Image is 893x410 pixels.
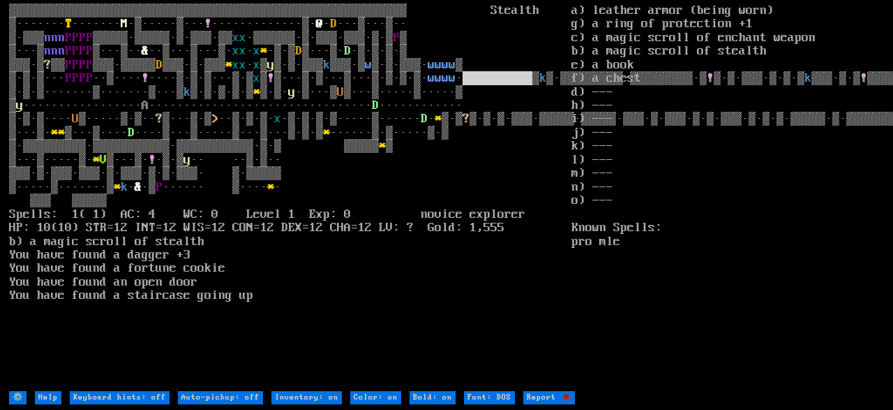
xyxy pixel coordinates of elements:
[271,391,342,404] input: Inventory: on
[156,180,163,194] font: P
[86,44,93,58] font: P
[79,71,86,85] font: P
[463,112,470,126] font: ?
[135,180,142,194] font: &
[539,71,546,85] font: k
[51,31,58,45] font: n
[149,153,156,167] font: !
[449,58,456,72] font: w
[323,58,330,72] font: k
[183,85,190,99] font: k
[100,153,107,167] font: V
[571,4,884,390] stats: a) leather armor (being worn) g) a ring of protection +1 c) a magic scroll of enchant weapon b) a...
[288,85,295,99] font: y
[523,391,575,404] input: Report 🐞
[232,58,239,72] font: x
[86,31,93,45] font: P
[464,391,515,404] input: Font: DOS
[428,58,435,72] font: w
[156,112,163,126] font: ?
[442,58,449,72] font: w
[178,391,263,404] input: Auto-pickup: off
[142,98,149,112] font: A
[253,44,260,58] font: x
[44,44,51,58] font: n
[393,31,400,45] font: P
[128,126,135,140] font: D
[44,31,51,45] font: n
[253,58,260,72] font: x
[337,85,344,99] font: U
[121,17,128,31] font: M
[79,44,86,58] font: P
[142,71,149,85] font: !
[350,391,401,404] input: Color: on
[239,31,246,45] font: x
[70,391,170,404] input: Keyboard hints: off
[344,44,351,58] font: D
[428,71,435,85] font: w
[51,44,58,58] font: n
[232,44,239,58] font: x
[72,31,79,45] font: P
[267,58,274,72] font: y
[156,58,163,72] font: D
[65,58,72,72] font: P
[72,44,79,58] font: P
[72,71,79,85] font: P
[365,58,372,72] font: w
[86,71,93,85] font: P
[274,112,281,126] font: x
[267,71,274,85] font: !
[9,4,571,390] larn: ▒▒▒▒▒▒▒▒▒▒▒▒▒▒▒▒▒▒▒▒▒▒▒▒▒▒▒▒▒▒▒▒▒▒▒▒▒▒▒▒▒▒▒▒▒▒▒▒▒▒▒▒▒▒▒▒▒ Stealth ▒······· ······· ·▒·····▒··· ··...
[211,112,218,126] font: >
[65,71,72,85] font: P
[435,71,442,85] font: w
[58,44,65,58] font: n
[72,112,79,126] font: U
[435,58,442,72] font: w
[142,44,149,58] font: &
[239,44,246,58] font: x
[330,17,337,31] font: D
[35,391,61,404] input: Help
[442,71,449,85] font: w
[239,58,246,72] font: x
[86,58,93,72] font: P
[253,71,260,85] font: x
[72,58,79,72] font: P
[295,44,302,58] font: D
[65,31,72,45] font: P
[183,153,190,167] font: y
[232,31,239,45] font: x
[9,391,27,404] input: ⚙️
[44,58,51,72] font: ?
[410,391,456,404] input: Bold: on
[58,31,65,45] font: n
[449,71,456,85] font: w
[65,44,72,58] font: P
[16,98,23,112] font: y
[79,58,86,72] font: P
[421,112,428,126] font: D
[79,31,86,45] font: P
[204,17,211,31] font: !
[372,98,379,112] font: D
[316,17,323,31] font: @
[121,180,128,194] font: k
[65,17,72,31] font: T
